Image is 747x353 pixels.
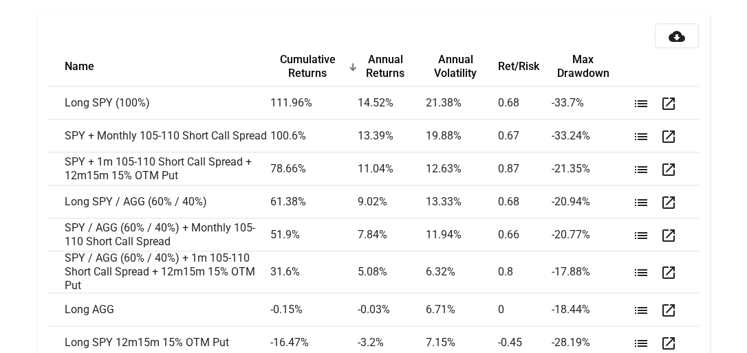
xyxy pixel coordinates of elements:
[65,60,94,73] button: Change sorting for strategy_name
[633,128,649,145] mat-icon: list
[48,251,270,293] td: SPY / AGG (60% / 40%) + 1m 105-110 Short Call Spread + 12m15m 15% OTM Put
[357,185,425,218] td: 9.02 %
[633,227,649,244] mat-icon: list
[552,152,627,185] td: -21.35 %
[270,293,357,326] td: -0.15 %
[633,161,649,178] mat-icon: list
[552,53,615,80] button: Change sorting for Max_Drawdown
[270,185,357,218] td: 61.38 %
[270,53,345,80] button: Change sorting for Cum_Returns_Final
[426,152,498,185] td: 12.63 %
[633,194,649,211] mat-icon: list
[426,185,498,218] td: 13.33 %
[552,251,627,293] td: -17.88 %
[357,119,425,152] td: 13.39 %
[357,293,425,326] td: -0.03 %
[660,194,677,211] mat-icon: open_in_new
[426,218,498,251] td: 11.94 %
[426,119,498,152] td: 19.88 %
[633,335,649,352] mat-icon: list
[498,119,552,152] td: 0.67
[426,87,498,119] td: 21.38 %
[552,119,627,152] td: -33.24 %
[270,119,357,152] td: 100.6 %
[498,293,552,326] td: 0
[660,128,677,145] mat-icon: open_in_new
[498,185,552,218] td: 0.68
[357,152,425,185] td: 11.04 %
[270,218,357,251] td: 51.9 %
[660,335,677,352] mat-icon: open_in_new
[633,302,649,319] mat-icon: list
[48,293,270,326] td: Long AGG
[357,218,425,251] td: 7.84 %
[357,251,425,293] td: 5.08 %
[498,152,552,185] td: 0.87
[498,60,539,73] button: Change sorting for Efficient_Frontier
[48,185,270,218] td: Long SPY / AGG (60% / 40%)
[270,87,357,119] td: 111.96 %
[498,87,552,119] td: 0.68
[357,87,425,119] td: 14.52 %
[270,152,357,185] td: 78.66 %
[270,251,357,293] td: 31.6 %
[660,302,677,319] mat-icon: open_in_new
[48,218,270,251] td: SPY / AGG (60% / 40%) + Monthly 105-110 Short Call Spread
[357,53,413,80] button: Change sorting for Annual_Returns
[48,87,270,119] td: Long SPY (100%)
[426,53,486,80] button: Change sorting for Annual_Volatility
[633,264,649,281] mat-icon: list
[552,185,627,218] td: -20.94 %
[633,95,649,112] mat-icon: list
[426,293,498,326] td: 6.71 %
[660,95,677,112] mat-icon: open_in_new
[498,251,552,293] td: 0.8
[48,119,270,152] td: SPY + Monthly 105-110 Short Call Spread
[498,218,552,251] td: 0.66
[552,87,627,119] td: -33.7 %
[660,227,677,244] mat-icon: open_in_new
[669,28,685,45] mat-icon: cloud_download
[660,161,677,178] mat-icon: open_in_new
[552,218,627,251] td: -20.77 %
[426,251,498,293] td: 6.32 %
[660,264,677,281] mat-icon: open_in_new
[552,293,627,326] td: -18.44 %
[48,152,270,185] td: SPY + 1m 105-110 Short Call Spread + 12m15m 15% OTM Put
